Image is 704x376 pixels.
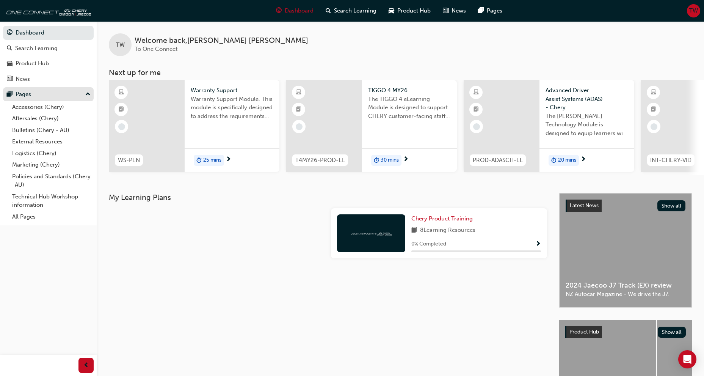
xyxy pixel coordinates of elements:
span: NZ Autocar Magazine - We drive the J7. [566,290,685,299]
span: search-icon [326,6,331,16]
span: guage-icon [276,6,282,16]
span: guage-icon [7,30,13,36]
span: car-icon [7,60,13,67]
button: Show all [657,200,686,211]
a: Bulletins (Chery - AU) [9,124,94,136]
span: Product Hub [569,329,599,335]
span: up-icon [85,90,91,99]
span: TW [116,41,125,49]
span: WS-PEN [118,156,140,165]
span: booktick-icon [474,105,479,115]
span: duration-icon [551,156,557,165]
span: news-icon [443,6,448,16]
span: learningResourceType_ELEARNING-icon [474,88,479,98]
h3: My Learning Plans [109,193,547,202]
span: News [452,6,466,15]
span: next-icon [580,156,586,163]
button: Pages [3,87,94,101]
span: 2024 Jaecoo J7 Track (EX) review [566,281,685,290]
span: Show Progress [535,241,541,248]
span: booktick-icon [651,105,656,115]
div: Pages [16,90,31,99]
a: WS-PENWarranty SupportWarranty Support Module. This module is specifically designed to address th... [109,80,279,172]
span: TW [689,6,698,15]
span: To One Connect [135,46,177,52]
a: Latest NewsShow all2024 Jaecoo J7 Track (EX) reviewNZ Autocar Magazine - We drive the J7. [559,193,692,308]
span: pages-icon [478,6,484,16]
h3: Next up for me [97,68,704,77]
a: Chery Product Training [411,214,476,223]
span: Warranty Support [191,86,273,95]
span: booktick-icon [119,105,124,115]
span: INT-CHERY-VID [650,156,691,165]
span: news-icon [7,76,13,83]
span: Warranty Support Module. This module is specifically designed to address the requirements and pro... [191,95,273,121]
a: News [3,72,94,86]
button: TW [687,4,700,17]
a: Product HubShow all [565,326,686,338]
span: duration-icon [196,156,202,165]
span: learningResourceType_ELEARNING-icon [119,88,124,98]
span: 30 mins [381,156,399,165]
a: Accessories (Chery) [9,101,94,113]
span: booktick-icon [296,105,301,115]
a: Search Learning [3,41,94,55]
a: Policies and Standards (Chery -AU) [9,171,94,191]
span: 0 % Completed [411,240,446,249]
span: Chery Product Training [411,215,473,222]
span: Product Hub [397,6,431,15]
span: Advanced Driver Assist Systems (ADAS) - Chery [546,86,628,112]
span: learningRecordVerb_NONE-icon [296,123,303,130]
span: PROD-ADASCH-EL [473,156,523,165]
span: learningRecordVerb_NONE-icon [651,123,657,130]
img: oneconnect [350,230,392,237]
a: Technical Hub Workshop information [9,191,94,211]
span: T4MY26-PROD-EL [295,156,345,165]
span: next-icon [403,156,409,163]
span: 20 mins [558,156,576,165]
span: The TIGGO 4 eLearning Module is designed to support CHERY customer-facing staff with the product ... [368,95,451,121]
span: learningResourceType_ELEARNING-icon [296,88,301,98]
a: T4MY26-PROD-ELTIGGO 4 MY26The TIGGO 4 eLearning Module is designed to support CHERY customer-faci... [286,80,457,172]
a: Latest NewsShow all [566,200,685,212]
span: Latest News [570,202,599,209]
span: learningRecordVerb_NONE-icon [118,123,125,130]
span: duration-icon [374,156,379,165]
a: PROD-ADASCH-ELAdvanced Driver Assist Systems (ADAS) - CheryThe [PERSON_NAME] Technology Module is... [464,80,634,172]
div: Search Learning [15,44,58,53]
a: Marketing (Chery) [9,159,94,171]
a: Aftersales (Chery) [9,113,94,124]
a: Dashboard [3,26,94,40]
a: External Resources [9,136,94,148]
div: Product Hub [16,59,49,68]
a: pages-iconPages [472,3,508,19]
a: car-iconProduct Hub [383,3,437,19]
div: News [16,75,30,83]
a: guage-iconDashboard [270,3,320,19]
span: book-icon [411,226,417,235]
span: The [PERSON_NAME] Technology Module is designed to equip learners with essential knowledge about ... [546,112,628,138]
a: news-iconNews [437,3,472,19]
button: DashboardSearch LearningProduct HubNews [3,24,94,87]
span: car-icon [389,6,394,16]
a: All Pages [9,211,94,223]
span: Pages [487,6,502,15]
span: prev-icon [83,361,89,370]
span: learningRecordVerb_NONE-icon [473,123,480,130]
span: search-icon [7,45,12,52]
span: Search Learning [334,6,376,15]
button: Show Progress [535,239,541,249]
span: 25 mins [203,156,221,165]
a: Logistics (Chery) [9,148,94,159]
img: oneconnect [4,3,91,18]
span: pages-icon [7,91,13,98]
span: Dashboard [285,6,314,15]
div: Open Intercom Messenger [678,350,696,368]
a: Product Hub [3,57,94,71]
span: TIGGO 4 MY26 [368,86,451,95]
span: next-icon [226,156,231,163]
span: 8 Learning Resources [420,226,475,235]
span: learningResourceType_ELEARNING-icon [651,88,656,98]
